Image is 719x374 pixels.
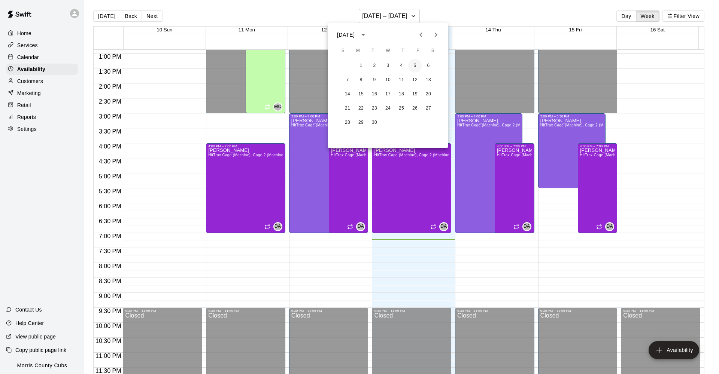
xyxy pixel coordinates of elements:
[368,73,381,87] button: 9
[411,43,425,58] span: Friday
[351,43,365,58] span: Monday
[357,28,370,41] button: calendar view is open, switch to year view
[408,73,422,87] button: 12
[381,88,395,101] button: 17
[368,88,381,101] button: 16
[381,73,395,87] button: 10
[395,59,408,73] button: 4
[408,59,422,73] button: 5
[341,88,354,101] button: 14
[395,73,408,87] button: 11
[354,59,368,73] button: 1
[422,102,435,115] button: 27
[381,102,395,115] button: 24
[422,73,435,87] button: 13
[422,59,435,73] button: 6
[428,27,443,42] button: Next month
[368,59,381,73] button: 2
[395,102,408,115] button: 25
[354,102,368,115] button: 22
[354,116,368,129] button: 29
[354,88,368,101] button: 15
[381,59,395,73] button: 3
[413,27,428,42] button: Previous month
[422,88,435,101] button: 20
[408,88,422,101] button: 19
[337,31,355,39] div: [DATE]
[381,43,395,58] span: Wednesday
[341,102,354,115] button: 21
[336,43,350,58] span: Sunday
[396,43,410,58] span: Thursday
[395,88,408,101] button: 18
[341,116,354,129] button: 28
[408,102,422,115] button: 26
[426,43,440,58] span: Saturday
[341,73,354,87] button: 7
[354,73,368,87] button: 8
[368,102,381,115] button: 23
[368,116,381,129] button: 30
[366,43,380,58] span: Tuesday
